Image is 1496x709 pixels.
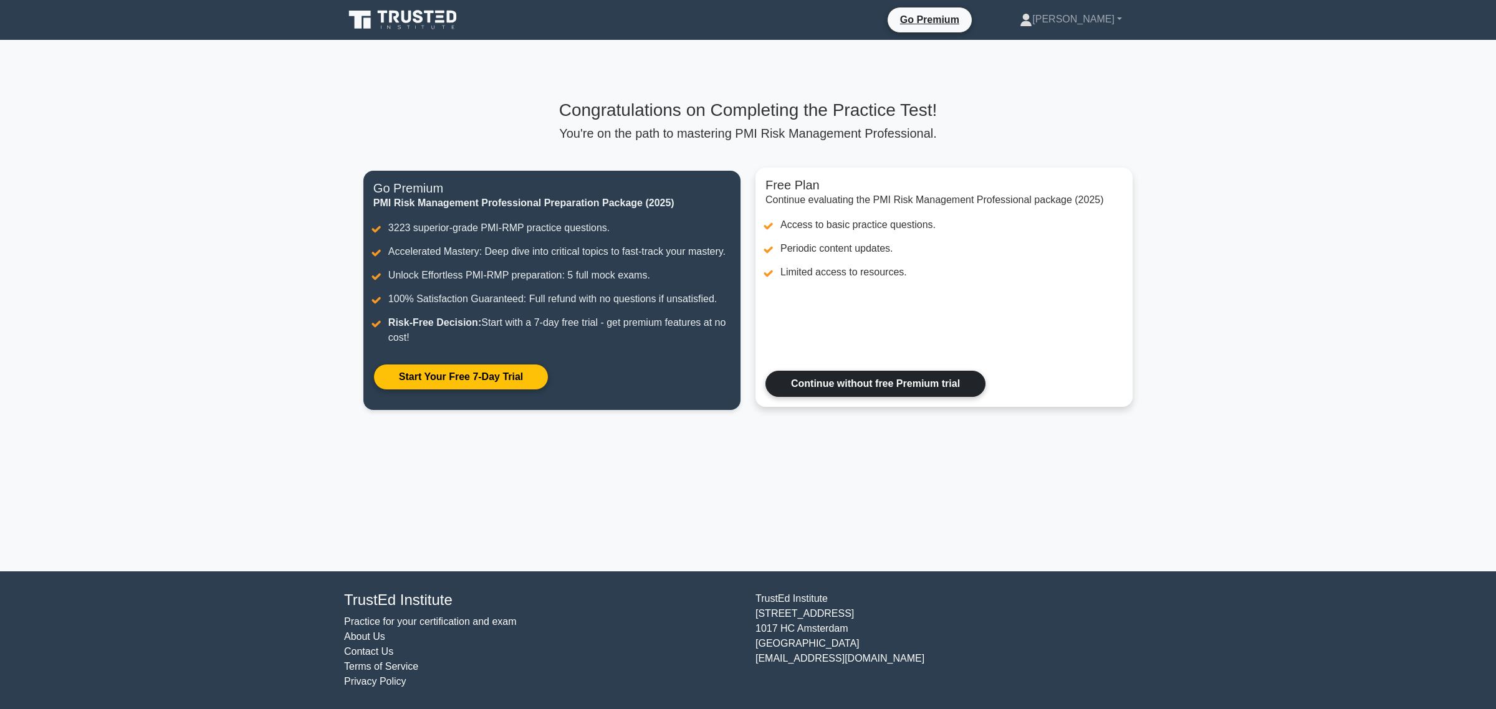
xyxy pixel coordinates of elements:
a: Contact Us [344,646,393,657]
a: Go Premium [893,12,967,27]
h3: Congratulations on Completing the Practice Test! [363,100,1133,121]
a: Start Your Free 7-Day Trial [373,364,549,390]
div: TrustEd Institute [STREET_ADDRESS] 1017 HC Amsterdam [GEOGRAPHIC_DATA] [EMAIL_ADDRESS][DOMAIN_NAME] [748,591,1159,689]
a: Practice for your certification and exam [344,616,517,627]
a: Privacy Policy [344,676,406,687]
a: About Us [344,631,385,642]
a: Terms of Service [344,661,418,672]
h4: TrustEd Institute [344,591,741,609]
a: [PERSON_NAME] [990,7,1152,32]
a: Continue without free Premium trial [765,371,985,397]
p: You're on the path to mastering PMI Risk Management Professional. [363,126,1133,141]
